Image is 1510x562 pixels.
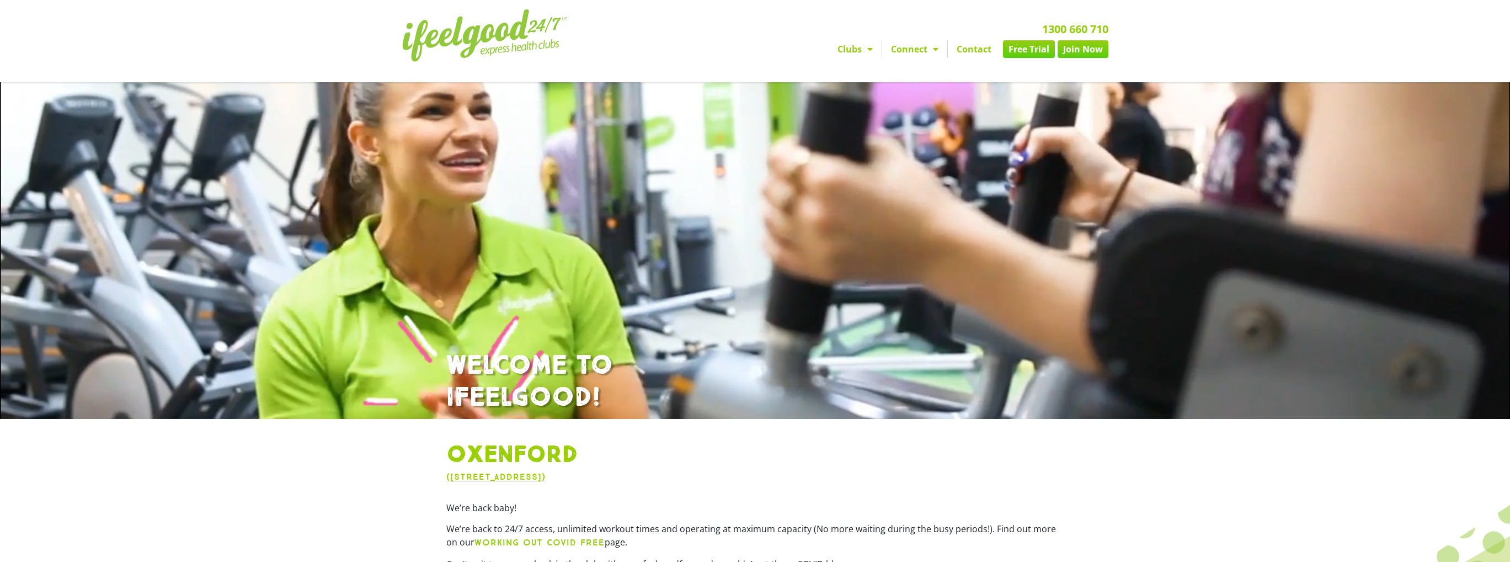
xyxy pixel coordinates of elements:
a: Join Now [1058,40,1108,58]
b: WORKING OUT COVID FREE [474,537,605,548]
h1: Oxenford [446,441,1064,470]
a: Free Trial [1003,40,1055,58]
a: Connect [882,40,947,58]
p: We’re back to 24/7 access, unlimited workout times and operating at maximum capacity (No more wai... [446,522,1064,549]
a: WORKING OUT COVID FREE [474,536,605,548]
a: Clubs [829,40,882,58]
nav: Menu [653,40,1108,58]
h1: WELCOME TO IFEELGOOD! [446,350,1064,413]
a: 1300 660 710 [1042,22,1108,36]
a: ([STREET_ADDRESS]) [446,471,546,482]
a: Contact [948,40,1000,58]
p: We’re back baby! [446,501,1064,515]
